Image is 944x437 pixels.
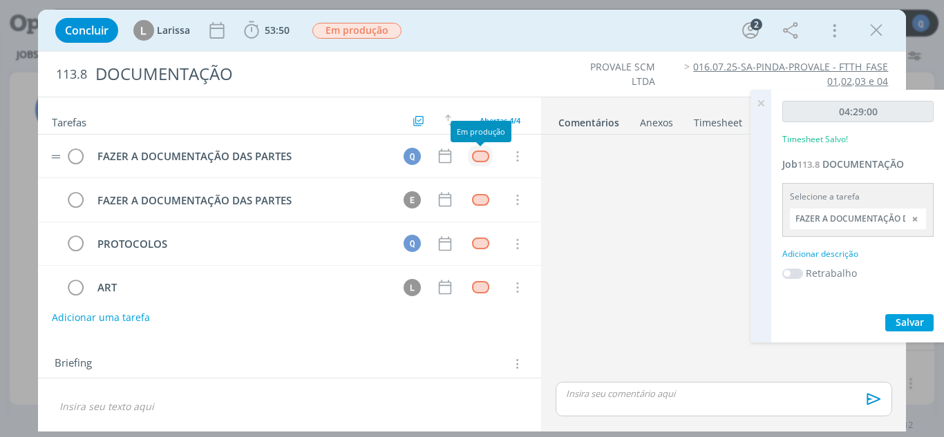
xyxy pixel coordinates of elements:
div: Adicionar descrição [782,248,934,260]
span: Em produção [312,23,402,39]
span: 53:50 [265,23,290,37]
button: L [402,277,422,298]
span: Salvar [896,315,924,329]
button: Salvar [885,314,934,331]
a: PROVALE SCM LTDA [590,60,655,87]
span: DOCUMENTAÇÃO [822,157,904,171]
button: Q [402,233,422,254]
div: PROTOCOLOS [92,235,391,253]
a: Job113.8DOCUMENTAÇÃO [782,157,904,171]
span: 113.8 [56,67,87,82]
div: Selecione a tarefa [790,191,926,203]
button: Q [402,146,422,166]
button: Em produção [312,22,402,39]
span: 113.8 [797,158,820,171]
div: dialog [38,10,907,431]
div: DOCUMENTAÇÃO [90,57,536,91]
div: Em produção [451,121,511,142]
div: L [404,279,421,296]
span: Concluir [65,25,108,36]
img: drag-icon.svg [51,155,61,159]
div: ART [92,279,391,296]
div: FAZER A DOCUMENTAÇÃO DAS PARTES [92,148,391,165]
button: Concluir [55,18,118,43]
span: Briefing [55,355,92,373]
div: Q [404,148,421,165]
a: 016.07.25-SA-PINDA-PROVALE - FTTH_FASE 01,02,03 e 04 [693,60,888,87]
a: Timesheet [693,110,743,130]
span: Larissa [157,26,190,35]
img: arrow-down-up.svg [445,115,455,127]
button: LLarissa [133,20,190,41]
span: Abertas 4/4 [480,115,520,126]
button: Adicionar uma tarefa [51,305,151,330]
div: Anexos [640,116,673,130]
div: 2 [751,19,762,30]
button: E [402,189,422,210]
div: Q [404,235,421,252]
p: Timesheet Salvo! [782,133,848,146]
a: Comentários [558,110,620,130]
button: 2 [739,19,762,41]
div: L [133,20,154,41]
button: 53:50 [240,19,293,41]
div: E [404,191,421,208]
label: Retrabalho [806,266,857,280]
span: Tarefas [52,113,86,129]
div: FAZER A DOCUMENTAÇÃO DAS PARTES [92,192,391,209]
